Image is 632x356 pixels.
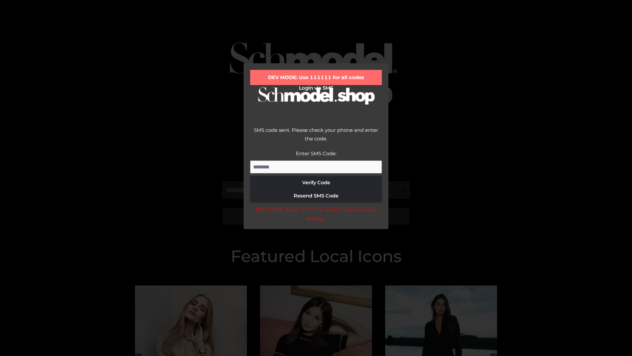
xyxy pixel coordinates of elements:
[250,176,382,189] button: Verify Code
[250,206,382,222] div: DEV MODE: Enter 111111 as SMS code (or leave empty).
[250,126,382,149] div: SMS code sent. Please check your phone and enter the code.
[250,189,382,202] button: Resend SMS Code
[250,70,382,85] div: DEV MODE: Use 111111 for all codes
[250,85,382,91] h2: Login via SMS
[296,150,336,157] label: Enter SMS Code:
